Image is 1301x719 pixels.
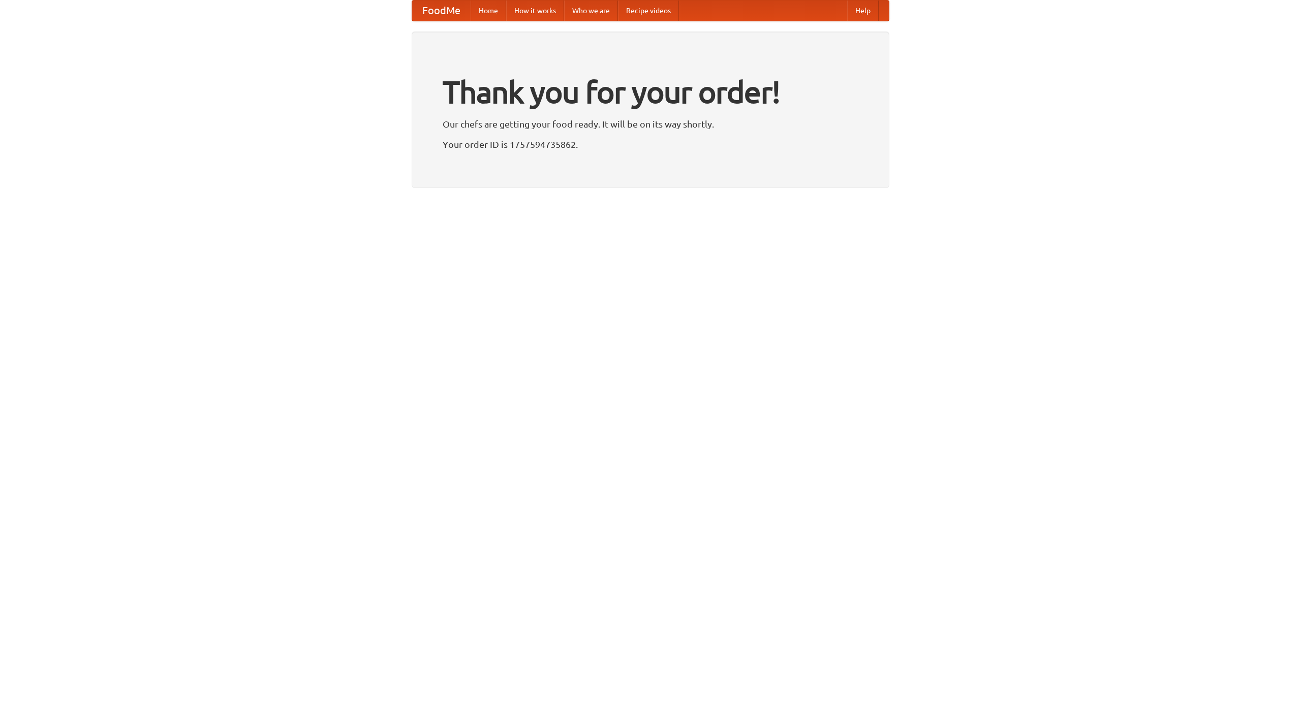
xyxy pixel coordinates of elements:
p: Your order ID is 1757594735862. [443,137,858,152]
a: Home [471,1,506,21]
a: Who we are [564,1,618,21]
a: Recipe videos [618,1,679,21]
h1: Thank you for your order! [443,68,858,116]
p: Our chefs are getting your food ready. It will be on its way shortly. [443,116,858,132]
a: How it works [506,1,564,21]
a: FoodMe [412,1,471,21]
a: Help [847,1,879,21]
